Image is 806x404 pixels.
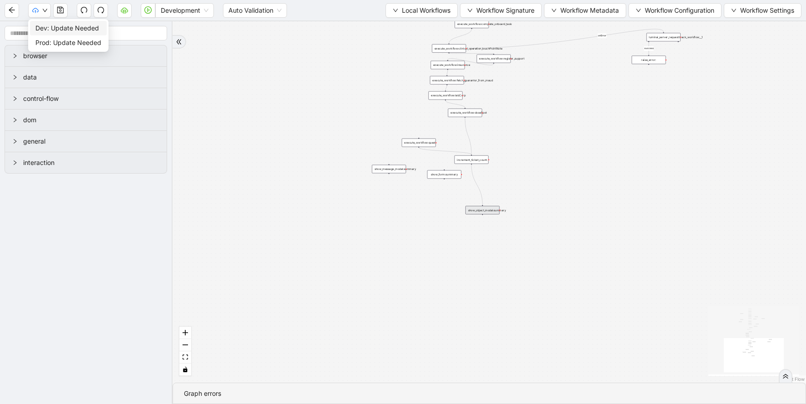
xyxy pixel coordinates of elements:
[628,3,722,18] button: downWorkflow Configuration
[467,29,663,48] g: Edge from execute_workflow:clinical_operation_touchPointNote to luminai_server_request:track_work...
[632,56,666,65] div: raise_error:plus-circle
[35,38,101,48] span: Prod: Update Needed
[636,8,641,13] span: down
[427,170,461,179] div: show_form:summary
[465,118,471,155] g: Edge from execute_workflow:doseSpot to increment_ticket_count:
[460,3,542,18] button: downWorkflow Signature
[386,177,392,183] span: plus-circle
[80,6,88,14] span: undo
[35,23,101,33] span: Dev: Update Needed
[480,218,485,224] span: plus-circle
[740,5,794,15] span: Workflow Settings
[441,182,447,188] span: plus-circle
[432,44,466,53] div: execute_workflow:clinical_operation_touchPointNote
[42,8,48,13] span: down
[386,3,458,18] button: downLocal Workflows
[731,8,737,13] span: down
[5,131,167,152] div: general
[402,139,436,147] div: execute_workflow:quest
[161,4,208,17] span: Development
[429,91,463,100] div: execute_workflow:labCorp
[647,33,681,42] div: luminai_server_request:track_workflow__1plus-circle
[179,351,191,364] button: fit view
[445,85,447,90] g: Edge from execute_workflow:fetch_guarantor_from_maud to execute_workflow:labCorp
[23,94,159,104] span: control-flow
[53,3,68,18] button: save
[644,42,654,55] g: Edge from luminai_server_request:track_workflow__1 to raise_error:
[12,117,18,123] span: right
[467,8,473,13] span: down
[23,136,159,146] span: general
[645,5,714,15] span: Workflow Configuration
[675,45,681,51] span: plus-circle
[430,61,465,70] div: execute_workflow:insurance
[402,5,450,15] span: Local Workflows
[781,376,805,382] a: React Flow attribution
[144,6,152,14] span: play-circle
[465,206,499,214] div: show_object_modal:summaryplus-circle
[724,3,801,18] button: downWorkflow Settings
[455,20,489,28] div: execute_workflow:complete_onboard_task
[471,165,482,205] g: Edge from increment_ticket_count: to show_object_modal:summary
[465,206,499,214] div: show_object_modal:summary
[23,51,159,61] span: browser
[477,55,511,63] div: execute_workflow:register_support
[23,72,159,82] span: data
[476,5,534,15] span: Workflow Signature
[560,5,619,15] span: Workflow Metadata
[448,59,494,65] g: Edge from execute_workflow:register_support to execute_workflow:insurance
[393,8,398,13] span: down
[782,373,789,379] span: double-right
[141,3,155,18] button: play-circle
[449,29,472,43] g: Edge from execute_workflow:complete_onboard_task to execute_workflow:clinical_operation_touchPoin...
[28,3,51,18] button: cloud-uploaddown
[121,6,128,14] span: cloud-server
[176,39,182,45] span: double-right
[179,364,191,376] button: toggle interactivity
[12,160,18,165] span: right
[23,115,159,125] span: dom
[372,165,406,174] div: show_message_modal:summary
[12,75,18,80] span: right
[445,100,465,108] g: Edge from execute_workflow:labCorp to execute_workflow:doseSpot
[5,110,167,130] div: dom
[5,88,167,109] div: control-flow
[12,139,18,144] span: right
[57,6,64,14] span: save
[430,76,464,85] div: execute_workflow:fetch_guarantor_from_maud
[5,67,167,88] div: data
[179,339,191,351] button: zoom out
[544,3,626,18] button: downWorkflow Metadata
[117,3,132,18] button: cloud-server
[447,70,448,75] g: Edge from execute_workflow:insurance to execute_workflow:fetch_guarantor_from_maud
[448,109,482,117] div: execute_workflow:doseSpot
[647,33,681,42] div: luminai_server_request:track_workflow__1
[179,327,191,339] button: zoom in
[5,45,167,66] div: browser
[646,68,652,74] span: plus-circle
[8,6,15,14] span: arrow-left
[5,3,19,18] button: arrow-left
[32,7,39,14] span: cloud-upload
[419,148,471,155] g: Edge from execute_workflow:quest to increment_ticket_count:
[427,170,461,179] div: show_form:summaryplus-circle
[12,53,18,59] span: right
[97,6,104,14] span: redo
[23,158,159,168] span: interaction
[551,8,557,13] span: down
[94,3,108,18] button: redo
[372,165,406,174] div: show_message_modal:summaryplus-circle
[184,389,795,399] div: Graph errors
[5,152,167,173] div: interaction
[77,3,91,18] button: undo
[12,96,18,101] span: right
[455,155,489,164] div: increment_ticket_count:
